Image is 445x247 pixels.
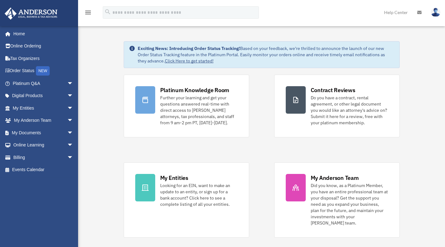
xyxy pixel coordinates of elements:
div: Looking for an EIN, want to make an update to an entity, or sign up for a bank account? Click her... [160,182,238,207]
a: Events Calendar [4,164,83,176]
a: Online Ordering [4,40,83,52]
a: menu [84,11,92,16]
div: My Entities [160,174,188,182]
a: Contract Reviews Do you have a contract, rental agreement, or other legal document you would like... [274,75,400,137]
a: My Anderson Team Did you know, as a Platinum Member, you have an entire professional team at your... [274,162,400,238]
span: arrow_drop_down [67,77,80,90]
span: arrow_drop_down [67,126,80,139]
a: Online Learningarrow_drop_down [4,139,83,151]
a: My Documentsarrow_drop_down [4,126,83,139]
div: Further your learning and get your questions answered real-time with direct access to [PERSON_NAM... [160,95,238,126]
i: menu [84,9,92,16]
div: Platinum Knowledge Room [160,86,230,94]
a: My Anderson Teamarrow_drop_down [4,114,83,127]
div: Based on your feedback, we're thrilled to announce the launch of our new Order Status Tracking fe... [138,45,394,64]
span: arrow_drop_down [67,114,80,127]
div: Do you have a contract, rental agreement, or other legal document you would like an attorney's ad... [311,95,388,126]
div: My Anderson Team [311,174,359,182]
a: Click Here to get started! [165,58,214,64]
a: My Entities Looking for an EIN, want to make an update to an entity, or sign up for a bank accoun... [124,162,249,238]
a: Digital Productsarrow_drop_down [4,90,83,102]
strong: Exciting News: Introducing Order Status Tracking! [138,46,240,51]
div: NEW [36,66,50,76]
span: arrow_drop_down [67,151,80,164]
img: Anderson Advisors Platinum Portal [3,7,59,20]
a: Order StatusNEW [4,65,83,77]
img: User Pic [431,8,440,17]
div: Did you know, as a Platinum Member, you have an entire professional team at your disposal? Get th... [311,182,388,226]
span: arrow_drop_down [67,90,80,102]
a: Home [4,27,80,40]
div: Contract Reviews [311,86,355,94]
a: Tax Organizers [4,52,83,65]
span: arrow_drop_down [67,139,80,152]
i: search [104,8,111,15]
a: Billingarrow_drop_down [4,151,83,164]
a: Platinum Knowledge Room Further your learning and get your questions answered real-time with dire... [124,75,249,137]
a: Platinum Q&Aarrow_drop_down [4,77,83,90]
span: arrow_drop_down [67,102,80,115]
a: My Entitiesarrow_drop_down [4,102,83,114]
